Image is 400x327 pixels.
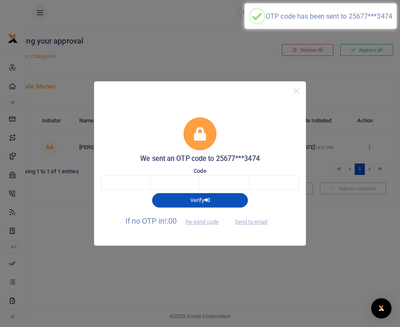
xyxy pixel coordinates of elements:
[101,155,299,163] h5: We sent an OTP code to 25677***3474
[266,12,392,20] div: OTP code has been sent to 25677***3474
[290,85,303,97] button: Close
[371,298,392,319] div: Open Intercom Messenger
[194,167,206,175] label: Code
[125,216,226,225] span: If no OTP in
[152,193,248,208] button: Verify
[164,216,177,225] span: !:00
